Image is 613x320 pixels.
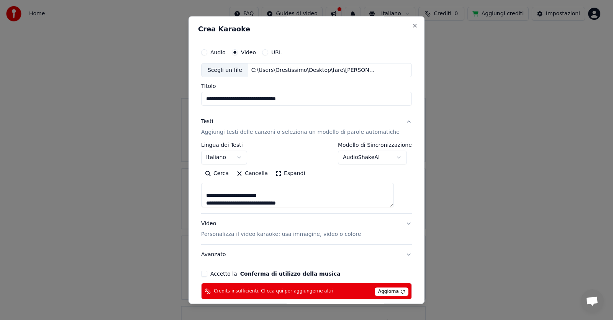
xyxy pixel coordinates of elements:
button: Accetto la [240,271,341,277]
div: Scegli un file [202,63,248,77]
button: Cancella [233,168,272,180]
label: URL [271,50,282,55]
span: Aggiorna [375,288,408,296]
button: Avanzato [201,245,412,265]
label: Accetto la [210,271,340,277]
button: Espandi [272,168,309,180]
div: Video [201,220,361,239]
label: Lingua dei Testi [201,143,247,148]
span: Credits insufficienti. Clicca qui per aggiungerne altri [214,288,333,294]
label: Titolo [201,84,412,89]
div: C:\Users\Orestissimo\Desktop\fare\[PERSON_NAME] - ti amo e ti penso.mp4 [248,67,379,74]
button: Cerca [201,168,233,180]
p: Personalizza il video karaoke: usa immagine, video o colore [201,231,361,239]
label: Video [241,50,256,55]
button: TestiAggiungi testi delle canzoni o seleziona un modello di parole automatiche [201,112,412,143]
h2: Crea Karaoke [198,26,415,32]
label: Modello di Sincronizzazione [338,143,412,148]
label: Audio [210,50,226,55]
div: TestiAggiungi testi delle canzoni o seleziona un modello di parole automatiche [201,143,412,214]
div: Testi [201,118,213,126]
button: VideoPersonalizza il video karaoke: usa immagine, video o colore [201,214,412,245]
p: Aggiungi testi delle canzoni o seleziona un modello di parole automatiche [201,129,400,136]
